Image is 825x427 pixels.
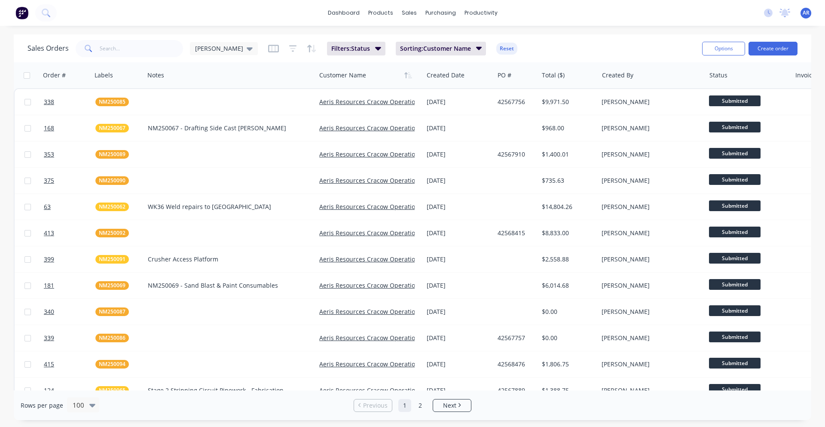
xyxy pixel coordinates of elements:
div: [PERSON_NAME] [602,124,697,132]
div: [DATE] [427,98,491,106]
a: 413 [44,220,95,246]
a: Aeris Resources Cracow Operations [319,386,422,394]
div: Notes [147,71,164,80]
a: 415 [44,351,95,377]
span: 353 [44,150,54,159]
span: Submitted [709,253,761,264]
div: 42568415 [498,229,533,237]
a: 339 [44,325,95,351]
div: [DATE] [427,334,491,342]
a: 63 [44,194,95,220]
div: $0.00 [542,334,592,342]
a: Page 1 is your current page [398,399,411,412]
span: Submitted [709,279,761,290]
button: NM250067 [95,124,129,132]
span: 399 [44,255,54,264]
div: $14,804.26 [542,203,592,211]
a: 338 [44,89,95,115]
button: NM250062 [95,203,129,211]
div: $9,971.50 [542,98,592,106]
button: Sorting:Customer Name [396,42,486,55]
a: 399 [44,246,95,272]
span: Submitted [709,384,761,395]
div: Order # [43,71,66,80]
div: 42567757 [498,334,533,342]
a: Aeris Resources Cracow Operations [319,360,422,368]
span: Submitted [709,174,761,185]
a: Aeris Resources Cracow Operations [319,203,422,211]
span: 339 [44,334,54,342]
a: Aeris Resources Cracow Operations [319,124,422,132]
ul: Pagination [350,399,475,412]
div: [PERSON_NAME] [602,98,697,106]
div: [DATE] [427,124,491,132]
div: [PERSON_NAME] [602,281,697,290]
span: Rows per page [21,401,63,410]
a: 168 [44,115,95,141]
button: NM250090 [95,176,129,185]
span: NM250087 [99,307,125,316]
div: NM250069 - Sand Blast & Paint Consumables [148,281,304,290]
div: Total ($) [542,71,565,80]
div: $8,833.00 [542,229,592,237]
div: NM250067 - Drafting Side Cast [PERSON_NAME] [148,124,304,132]
h1: Sales Orders [27,44,69,52]
div: Crusher Access Platform [148,255,304,264]
button: Reset [496,43,517,55]
span: NM250094 [99,360,125,369]
span: NM250067 [99,124,125,132]
span: Submitted [709,148,761,159]
span: [PERSON_NAME] [195,44,243,53]
span: 168 [44,124,54,132]
div: $968.00 [542,124,592,132]
div: 42568476 [498,360,533,369]
span: NM250062 [99,203,125,211]
span: 181 [44,281,54,290]
div: [DATE] [427,386,491,395]
button: NM250089 [95,150,129,159]
div: 42567756 [498,98,533,106]
div: $2,558.88 [542,255,592,264]
div: Created By [602,71,633,80]
span: 340 [44,307,54,316]
div: [PERSON_NAME] [602,150,697,159]
button: NM250091 [95,255,129,264]
a: Aeris Resources Cracow Operations [319,98,422,106]
span: 375 [44,176,54,185]
span: Previous [363,401,388,410]
span: Submitted [709,332,761,342]
button: NM250087 [95,307,129,316]
a: Aeris Resources Cracow Operations [319,150,422,158]
div: [PERSON_NAME] [602,334,697,342]
div: $1,400.01 [542,150,592,159]
div: [PERSON_NAME] [602,307,697,316]
div: Status [709,71,727,80]
a: Aeris Resources Cracow Operations [319,307,422,316]
span: Submitted [709,305,761,316]
div: [PERSON_NAME] [602,386,697,395]
a: 181 [44,273,95,298]
span: 338 [44,98,54,106]
span: NM250092 [99,229,125,237]
a: Page 2 [414,399,427,412]
button: Options [702,42,745,55]
div: $1,806.75 [542,360,592,369]
span: Sorting: Customer Name [400,44,471,53]
div: [DATE] [427,281,491,290]
div: $1,388.75 [542,386,592,395]
a: dashboard [324,6,364,19]
div: WK36 Weld repairs to [GEOGRAPHIC_DATA] [148,203,304,211]
span: Submitted [709,227,761,237]
div: purchasing [421,6,460,19]
span: 63 [44,203,51,211]
a: 340 [44,299,95,325]
div: [PERSON_NAME] [602,229,697,237]
a: Aeris Resources Cracow Operations [319,334,422,342]
button: NM250069 [95,281,129,290]
span: NM250091 [99,255,125,264]
button: Filters:Status [327,42,385,55]
div: 42567910 [498,150,533,159]
button: NM250065 [95,386,129,395]
div: Customer Name [319,71,366,80]
div: [DATE] [427,360,491,369]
